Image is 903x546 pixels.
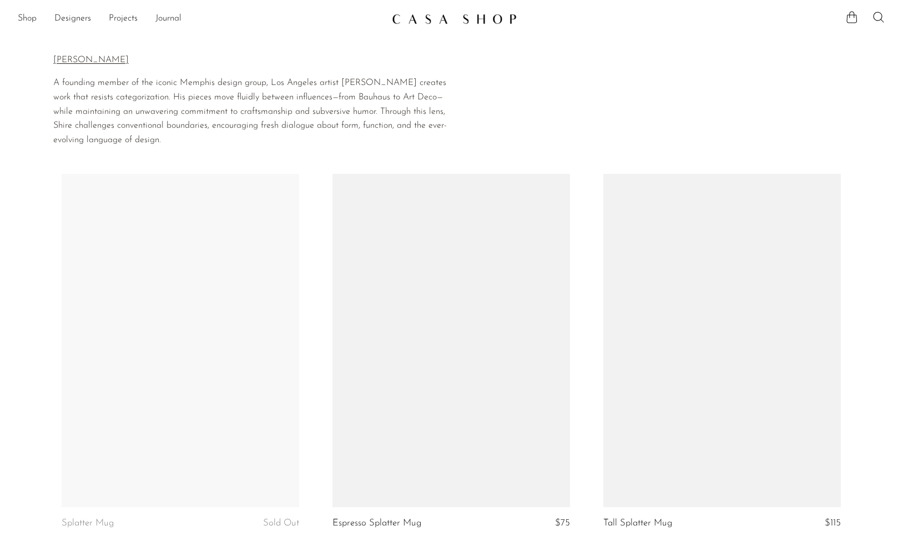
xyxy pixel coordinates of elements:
ul: NEW HEADER MENU [18,9,383,28]
a: Projects [109,12,138,26]
span: $115 [825,518,841,528]
a: Espresso Splatter Mug [332,518,421,528]
p: A founding member of the iconic Memphis design group, Los Angeles artist [PERSON_NAME] creates wo... [53,76,460,147]
a: Designers [54,12,91,26]
span: $75 [555,518,570,528]
p: [PERSON_NAME] [53,53,460,68]
a: Shop [18,12,37,26]
a: Splatter Mug [62,518,114,528]
span: Sold Out [263,518,299,528]
a: Tall Splatter Mug [603,518,672,528]
a: Journal [155,12,181,26]
nav: Desktop navigation [18,9,383,28]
